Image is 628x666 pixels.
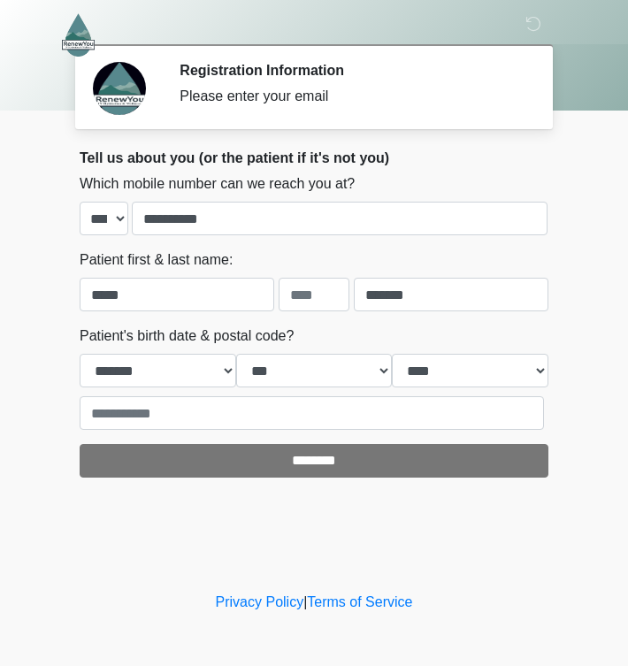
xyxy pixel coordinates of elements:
[180,86,522,107] div: Please enter your email
[216,594,304,609] a: Privacy Policy
[180,62,522,79] h2: Registration Information
[80,149,548,166] h2: Tell us about you (or the patient if it's not you)
[80,249,233,271] label: Patient first & last name:
[93,62,146,115] img: Agent Avatar
[303,594,307,609] a: |
[80,173,355,195] label: Which mobile number can we reach you at?
[62,13,95,57] img: RenewYou IV Hydration and Wellness Logo
[307,594,412,609] a: Terms of Service
[80,325,294,347] label: Patient's birth date & postal code?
